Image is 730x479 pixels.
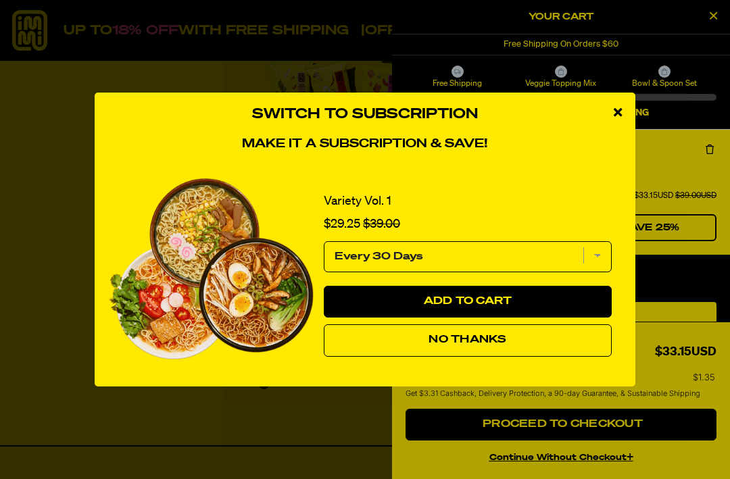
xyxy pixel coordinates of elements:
button: No Thanks [324,324,612,357]
img: View Variety Vol. 1 [108,178,314,359]
h4: Make it a subscription & save! [108,137,622,152]
a: Variety Vol. 1 [324,192,391,211]
select: subscription frequency [324,241,612,272]
div: close modal [600,93,635,133]
h3: Switch to Subscription [108,106,622,123]
span: $39.00 [363,218,400,230]
span: $29.25 [324,218,360,230]
button: Add to Cart [324,286,612,318]
span: No Thanks [429,334,506,345]
span: Add to Cart [424,296,512,307]
div: 1 of 1 [108,165,622,373]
